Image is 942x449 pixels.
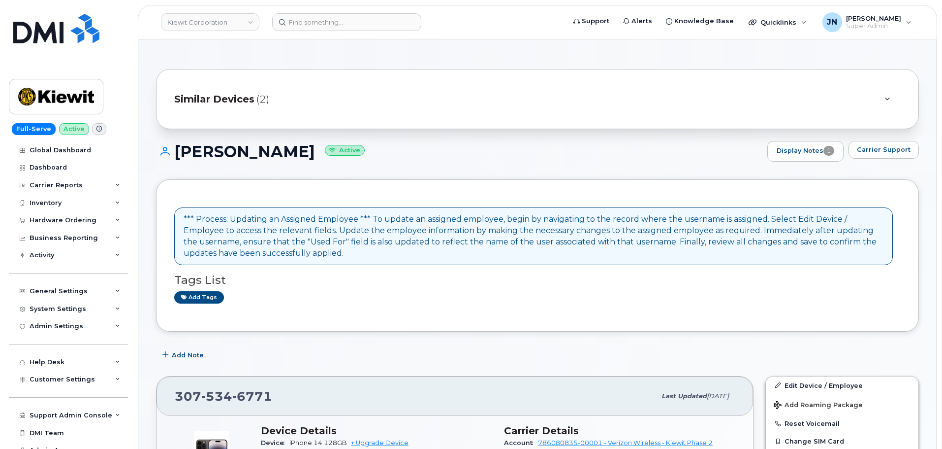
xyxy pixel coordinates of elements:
span: iPhone 14 128GB [289,439,347,447]
span: Account [504,439,538,447]
span: Last updated [661,392,707,400]
button: Reset Voicemail [766,414,918,432]
span: 534 [201,389,232,404]
h3: Carrier Details [504,425,735,437]
span: (2) [256,92,269,106]
div: *** Process: Updating an Assigned Employee *** To update an assigned employee, begin by navigatin... [184,214,883,259]
small: Active [325,145,365,156]
span: 6771 [232,389,272,404]
h3: Tags List [174,274,901,286]
button: Carrier Support [848,141,919,159]
span: Add Note [172,350,204,360]
button: Add Roaming Package [766,394,918,414]
h1: [PERSON_NAME] [156,143,762,160]
iframe: Messenger Launcher [899,406,935,442]
a: 786080835-00001 - Verizon Wireless - Kiewit Phase 2 [538,439,713,447]
a: Edit Device / Employee [766,377,918,394]
span: Device [261,439,289,447]
button: Add Note [156,346,212,364]
span: Add Roaming Package [774,401,863,411]
a: Add tags [174,291,224,304]
span: Similar Devices [174,92,254,106]
span: Carrier Support [857,145,911,154]
h3: Device Details [261,425,492,437]
span: 1 [823,146,834,156]
a: Display Notes1 [767,141,844,162]
a: + Upgrade Device [351,439,408,447]
span: 307 [175,389,272,404]
span: [DATE] [707,392,729,400]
